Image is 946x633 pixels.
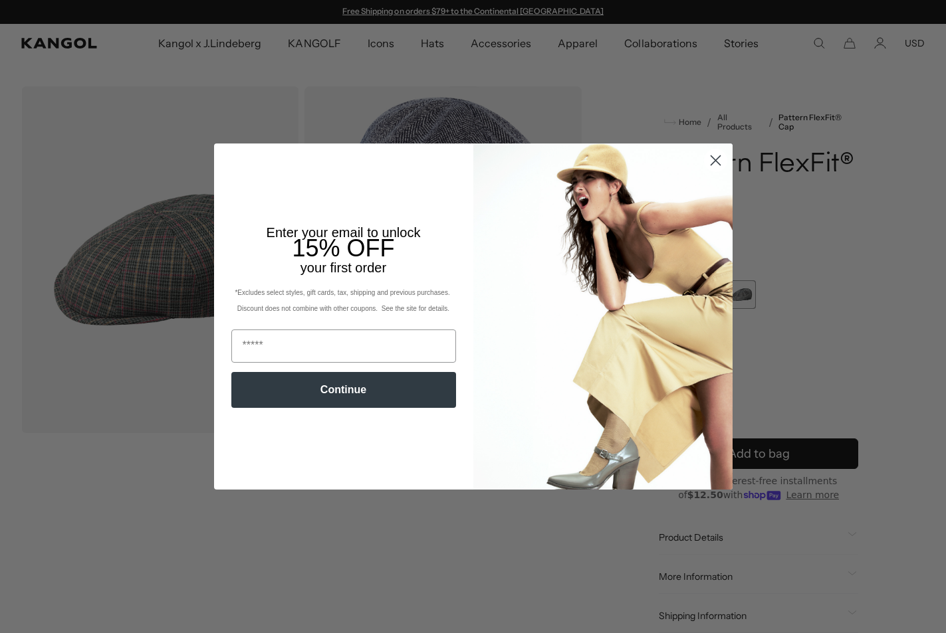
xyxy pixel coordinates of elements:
span: Enter your email to unlock [267,225,421,240]
span: your first order [300,260,386,275]
span: *Excludes select styles, gift cards, tax, shipping and previous purchases. Discount does not comb... [235,289,451,312]
button: Close dialog [704,149,727,172]
span: 15% OFF [292,234,394,262]
input: Email [231,329,456,363]
img: 93be19ad-e773-4382-80b9-c9d740c9197f.jpeg [473,143,733,489]
button: Continue [231,372,456,408]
